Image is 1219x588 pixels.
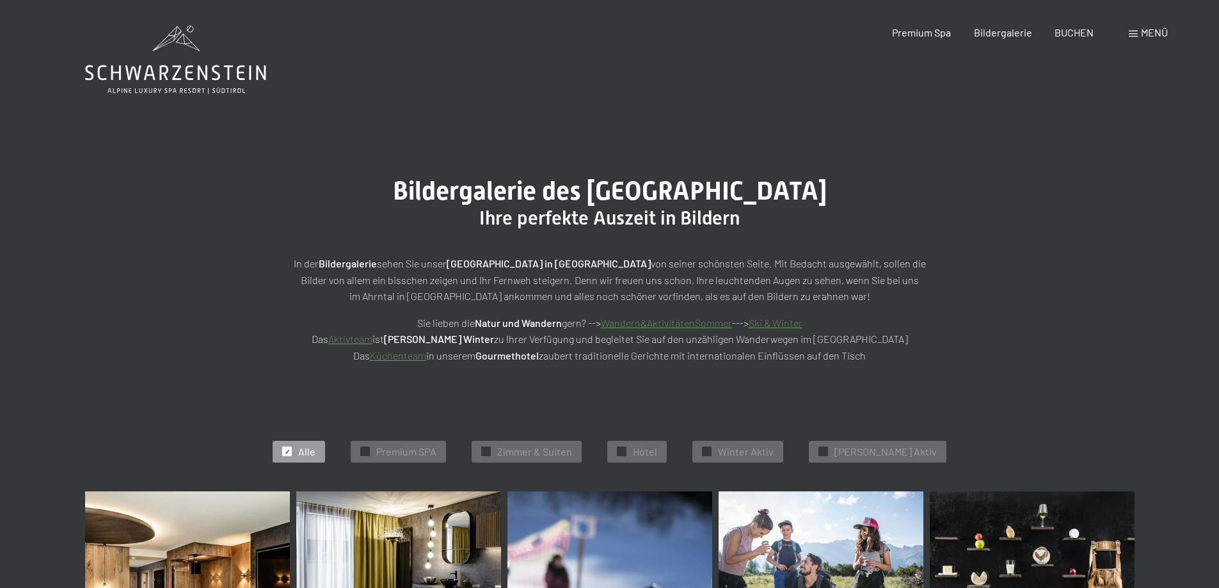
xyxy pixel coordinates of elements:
span: ✓ [285,447,290,456]
strong: Gourmethotel [475,349,539,362]
span: Ihre perfekte Auszeit in Bildern [479,207,740,229]
strong: [GEOGRAPHIC_DATA] in [GEOGRAPHIC_DATA] [447,257,651,269]
strong: Natur und Wandern [475,317,562,329]
span: Premium SPA [376,445,436,459]
span: Alle [298,445,315,459]
strong: [PERSON_NAME] Winter [384,333,494,345]
a: Wandern&AktivitätenSommer [601,317,732,329]
span: Winter Aktiv [718,445,774,459]
span: Hotel [633,445,657,459]
a: Premium Spa [892,26,951,38]
span: ✓ [619,447,625,456]
a: Aktivteam [328,333,372,345]
span: Bildergalerie des [GEOGRAPHIC_DATA] [393,176,827,206]
a: Ski & Winter [749,317,802,329]
span: ✓ [705,447,710,456]
a: Küchenteam [370,349,426,362]
span: Zimmer & Suiten [497,445,572,459]
a: BUCHEN [1055,26,1094,38]
p: In der sehen Sie unser von seiner schönsten Seite. Mit Bedacht ausgewählt, sollen die Bilder von ... [290,255,930,305]
p: Sie lieben die gern? --> ---> Das ist zu Ihrer Verfügung und begleitet Sie auf den unzähligen Wan... [290,315,930,364]
span: ✓ [363,447,368,456]
span: Menü [1141,26,1168,38]
span: ✓ [821,447,826,456]
strong: Bildergalerie [319,257,377,269]
a: Bildergalerie [974,26,1032,38]
span: ✓ [484,447,489,456]
span: [PERSON_NAME] Aktiv [834,445,937,459]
